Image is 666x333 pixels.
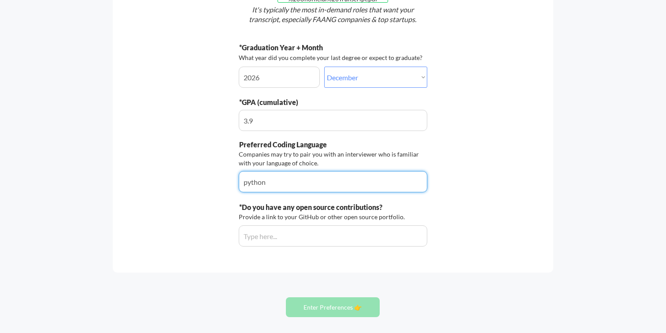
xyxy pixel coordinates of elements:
div: *Do you have any open source contributions? [239,202,425,212]
div: Provide a link to your GitHub or other open source portfolio. [239,213,407,221]
div: Preferred Coding Language [239,140,361,150]
div: Companies may try to pair you with an interviewer who is familiar with your language of choice. [239,150,425,167]
div: *Graduation Year + Month [239,43,351,52]
div: *GPA (cumulative) [239,97,361,107]
em: It's typically the most in-demand roles that want your transcript, especially FAANG companies & t... [249,5,416,23]
input: Type here... [239,110,427,131]
input: Year [239,67,320,88]
input: Type here... [239,171,427,192]
input: Type here... [239,225,427,247]
button: Enter Preferences 👉 [286,297,380,317]
div: What year did you complete your last degree or expect to graduate? [239,53,425,62]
